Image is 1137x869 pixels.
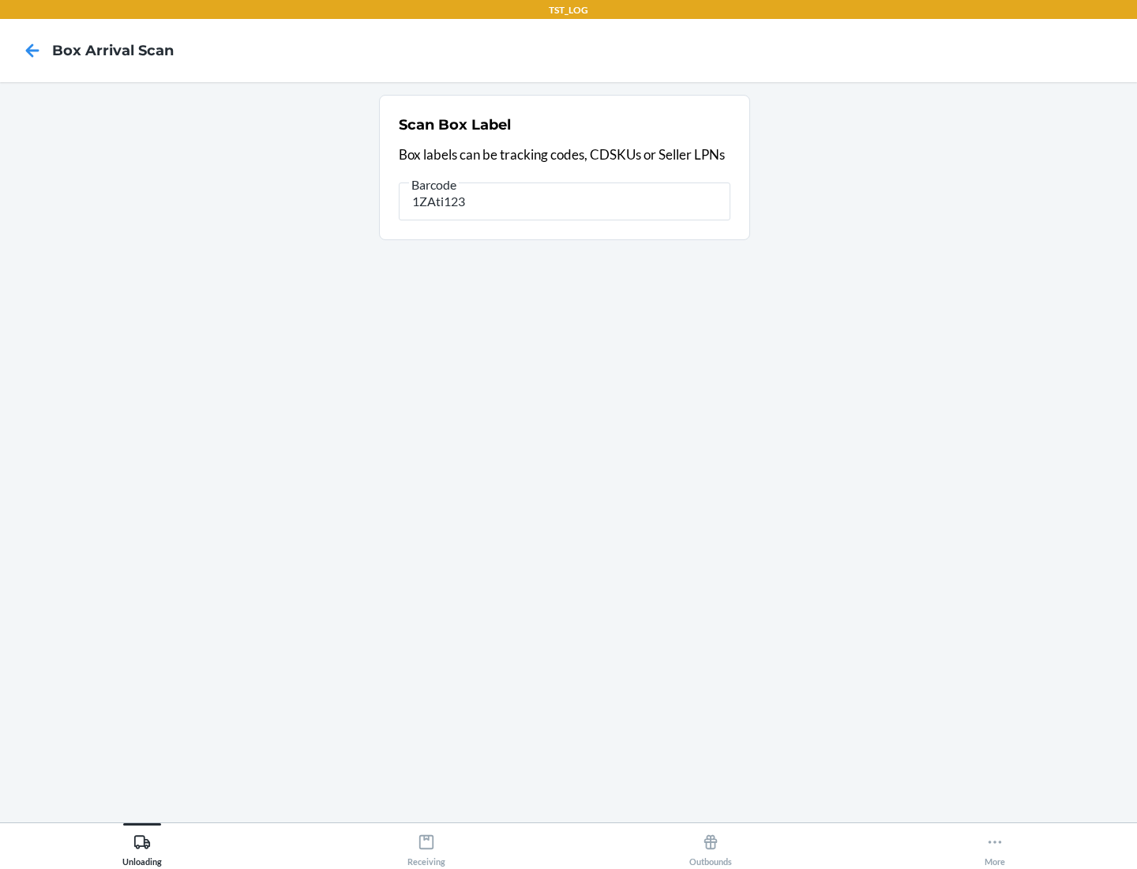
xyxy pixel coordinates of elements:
[122,827,162,867] div: Unloading
[52,40,174,61] h4: Box Arrival Scan
[409,177,459,193] span: Barcode
[985,827,1005,867] div: More
[284,823,568,867] button: Receiving
[399,145,730,165] p: Box labels can be tracking codes, CDSKUs or Seller LPNs
[568,823,853,867] button: Outbounds
[399,182,730,220] input: Barcode
[853,823,1137,867] button: More
[399,115,511,135] h2: Scan Box Label
[549,3,588,17] p: TST_LOG
[689,827,732,867] div: Outbounds
[407,827,445,867] div: Receiving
